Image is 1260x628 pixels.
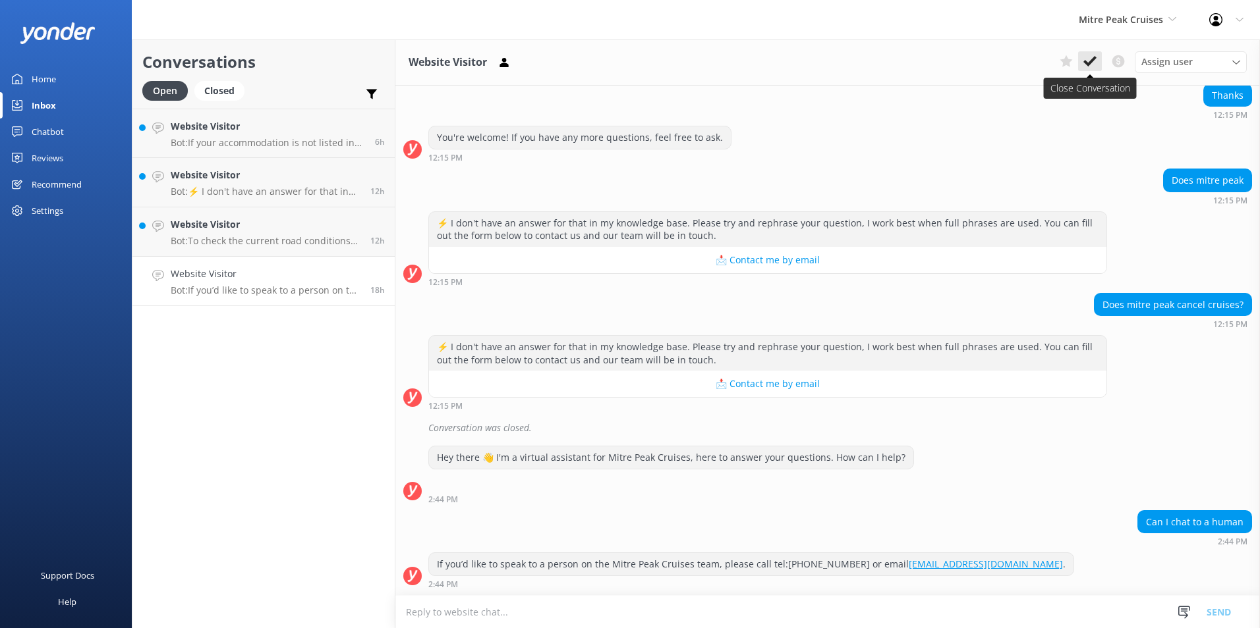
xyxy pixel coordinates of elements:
[132,109,395,158] a: Website VisitorBot:If your accommodation is not listed in the selection provided for the pick-up ...
[171,267,360,281] h4: Website Visitor
[428,153,731,162] div: Sep 17 2025 12:15pm (UTC +12:00) Pacific/Auckland
[428,579,1074,589] div: Sep 17 2025 02:44pm (UTC +12:00) Pacific/Auckland
[370,284,385,296] span: Sep 17 2025 02:44pm (UTC +12:00) Pacific/Auckland
[58,589,76,615] div: Help
[1213,321,1247,328] strong: 12:15 PM
[1135,51,1247,72] div: Assign User
[171,284,360,296] p: Bot: If you’d like to speak to a person on the Mitre Peak Cruises team, please call tel:[PHONE_NU...
[428,496,458,504] strong: 2:44 PM
[32,118,64,145] div: Chatbot
[142,49,385,74] h2: Conversations
[1094,319,1252,328] div: Sep 17 2025 12:15pm (UTC +12:00) Pacific/Auckland
[1137,536,1252,546] div: Sep 17 2025 02:44pm (UTC +12:00) Pacific/Auckland
[171,119,365,134] h4: Website Visitor
[171,217,360,232] h4: Website Visitor
[194,83,251,97] a: Closed
[1218,538,1247,546] strong: 2:44 PM
[171,137,365,149] p: Bot: If your accommodation is not listed in the selection provided for the pick-up point, you can...
[409,54,487,71] h3: Website Visitor
[429,126,731,149] div: You're welcome! If you have any more questions, feel free to ask.
[171,168,360,182] h4: Website Visitor
[1164,169,1251,192] div: Does mitre peak
[429,336,1106,371] div: ⚡ I don't have an answer for that in my knowledge base. Please try and rephrase your question, I ...
[1079,13,1163,26] span: Mitre Peak Cruises
[32,66,56,92] div: Home
[375,136,385,147] span: Sep 18 2025 02:06am (UTC +12:00) Pacific/Auckland
[428,581,458,589] strong: 2:44 PM
[1213,197,1247,205] strong: 12:15 PM
[429,371,1106,397] button: 📩 Contact me by email
[1138,511,1251,533] div: Can I chat to a human
[32,145,63,171] div: Reviews
[32,197,63,224] div: Settings
[370,235,385,246] span: Sep 17 2025 08:01pm (UTC +12:00) Pacific/Auckland
[429,212,1106,247] div: ⚡ I don't have an answer for that in my knowledge base. Please try and rephrase your question, I ...
[428,494,914,504] div: Sep 17 2025 02:44pm (UTC +12:00) Pacific/Auckland
[142,83,194,97] a: Open
[1095,294,1251,316] div: Does mitre peak cancel cruises?
[20,22,96,44] img: yonder-white-logo.png
[132,207,395,257] a: Website VisitorBot:To check the current road conditions for [GEOGRAPHIC_DATA], please visit [URL]...
[1204,84,1251,107] div: Thanks
[909,558,1063,570] a: [EMAIL_ADDRESS][DOMAIN_NAME]
[132,158,395,207] a: Website VisitorBot:⚡ I don't have an answer for that in my knowledge base. Please try and rephras...
[429,446,913,469] div: Hey there 👋 I'm a virtual assistant for Mitre Peak Cruises, here to answer your questions. How ca...
[428,417,1252,439] div: Conversation was closed.
[1163,196,1252,205] div: Sep 17 2025 12:15pm (UTC +12:00) Pacific/Auckland
[171,235,360,247] p: Bot: To check the current road conditions for [GEOGRAPHIC_DATA], please visit [URL][DOMAIN_NAME].
[370,186,385,197] span: Sep 17 2025 08:15pm (UTC +12:00) Pacific/Auckland
[194,81,244,101] div: Closed
[428,154,463,162] strong: 12:15 PM
[403,417,1252,439] div: 2025-09-17T01:13:49.793
[428,278,463,286] strong: 12:15 PM
[428,401,1107,410] div: Sep 17 2025 12:15pm (UTC +12:00) Pacific/Auckland
[41,562,94,589] div: Support Docs
[1203,110,1252,119] div: Sep 17 2025 12:15pm (UTC +12:00) Pacific/Auckland
[142,81,188,101] div: Open
[428,277,1107,286] div: Sep 17 2025 12:15pm (UTC +12:00) Pacific/Auckland
[1213,111,1247,119] strong: 12:15 PM
[32,92,56,118] div: Inbox
[171,186,360,197] p: Bot: ⚡ I don't have an answer for that in my knowledge base. Please try and rephrase your questio...
[1141,55,1193,69] span: Assign user
[132,257,395,306] a: Website VisitorBot:If you’d like to speak to a person on the Mitre Peak Cruises team, please call...
[428,402,463,410] strong: 12:15 PM
[32,171,82,197] div: Recommend
[429,553,1074,575] div: If you’d like to speak to a person on the Mitre Peak Cruises team, please call tel:[PHONE_NUMBER]...
[429,247,1106,273] button: 📩 Contact me by email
